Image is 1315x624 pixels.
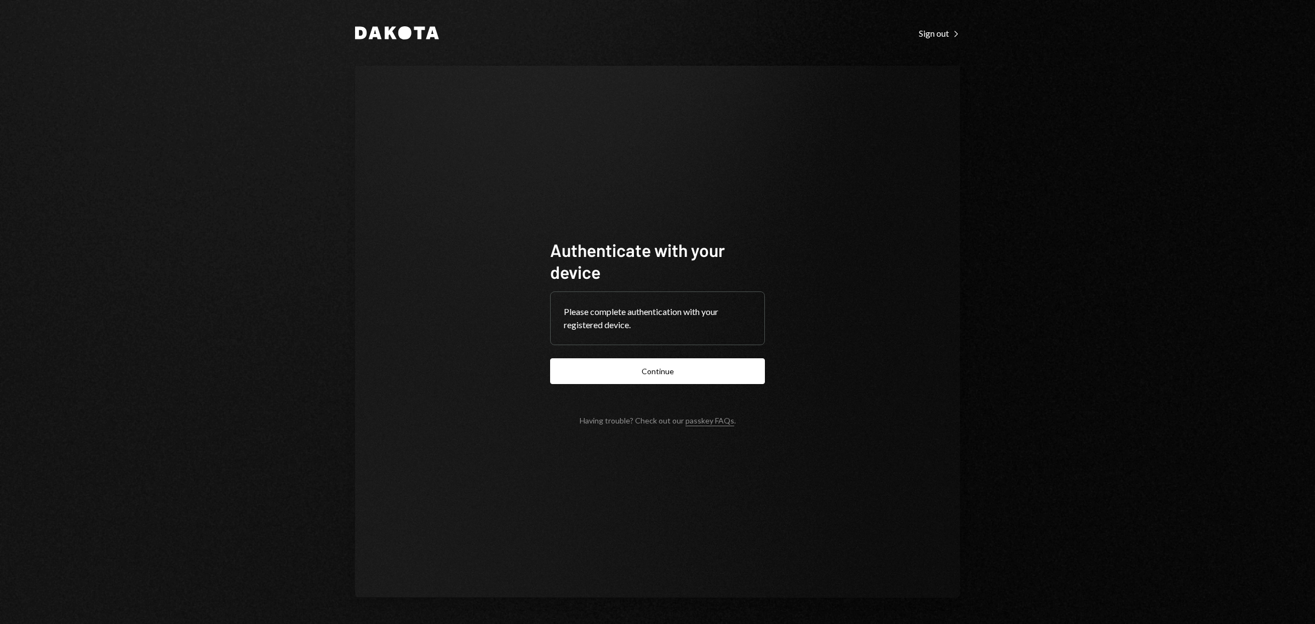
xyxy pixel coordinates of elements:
div: Please complete authentication with your registered device. [564,305,751,331]
h1: Authenticate with your device [550,239,765,283]
div: Sign out [919,28,960,39]
a: Sign out [919,27,960,39]
div: Having trouble? Check out our . [580,416,736,425]
a: passkey FAQs [685,416,734,426]
button: Continue [550,358,765,384]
